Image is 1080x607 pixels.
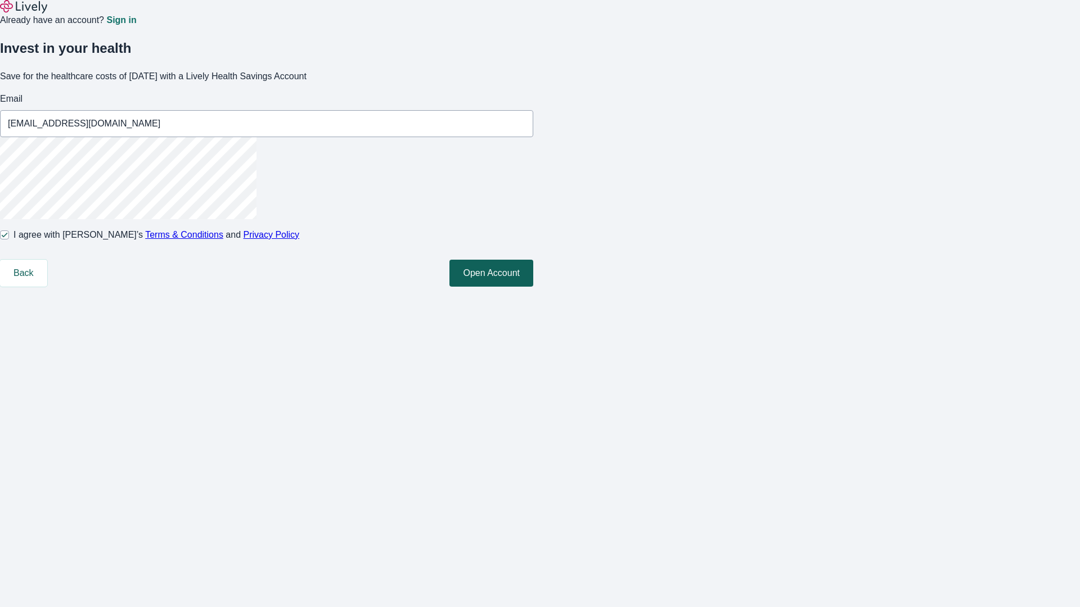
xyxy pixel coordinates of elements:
[244,230,300,239] a: Privacy Policy
[13,228,299,242] span: I agree with [PERSON_NAME]’s and
[145,230,223,239] a: Terms & Conditions
[449,260,533,287] button: Open Account
[106,16,136,25] a: Sign in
